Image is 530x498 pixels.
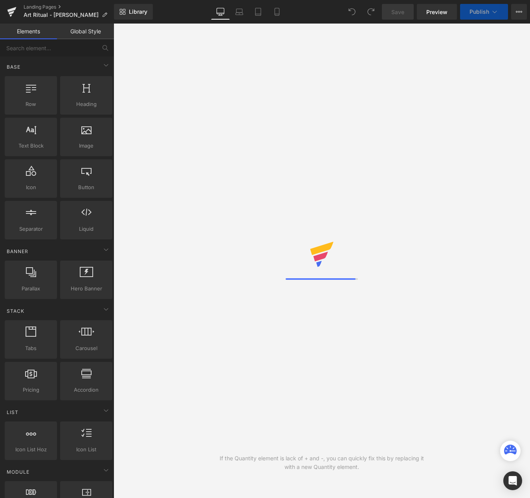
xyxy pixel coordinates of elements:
[503,471,522,490] div: Open Intercom Messenger
[62,183,110,192] span: Button
[6,468,30,476] span: Module
[62,285,110,293] span: Hero Banner
[417,4,457,20] a: Preview
[7,142,55,150] span: Text Block
[460,4,508,20] button: Publish
[62,344,110,352] span: Carousel
[249,4,268,20] a: Tablet
[6,307,25,315] span: Stack
[7,183,55,192] span: Icon
[24,4,114,10] a: Landing Pages
[344,4,360,20] button: Undo
[62,100,110,108] span: Heading
[24,12,99,18] span: Art Ritual - [PERSON_NAME]
[6,63,21,71] span: Base
[363,4,379,20] button: Redo
[211,4,230,20] a: Desktop
[7,445,55,454] span: Icon List Hoz
[129,8,147,15] span: Library
[268,4,286,20] a: Mobile
[426,8,447,16] span: Preview
[57,24,114,39] a: Global Style
[62,225,110,233] span: Liquid
[469,9,489,15] span: Publish
[7,386,55,394] span: Pricing
[230,4,249,20] a: Laptop
[114,4,153,20] a: New Library
[7,285,55,293] span: Parallax
[7,344,55,352] span: Tabs
[62,386,110,394] span: Accordion
[62,142,110,150] span: Image
[511,4,527,20] button: More
[6,409,19,416] span: List
[7,100,55,108] span: Row
[6,248,29,255] span: Banner
[391,8,404,16] span: Save
[62,445,110,454] span: Icon List
[7,225,55,233] span: Separator
[218,454,426,471] div: If the Quantity element is lack of + and -, you can quickly fix this by replacing it with a new Q...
